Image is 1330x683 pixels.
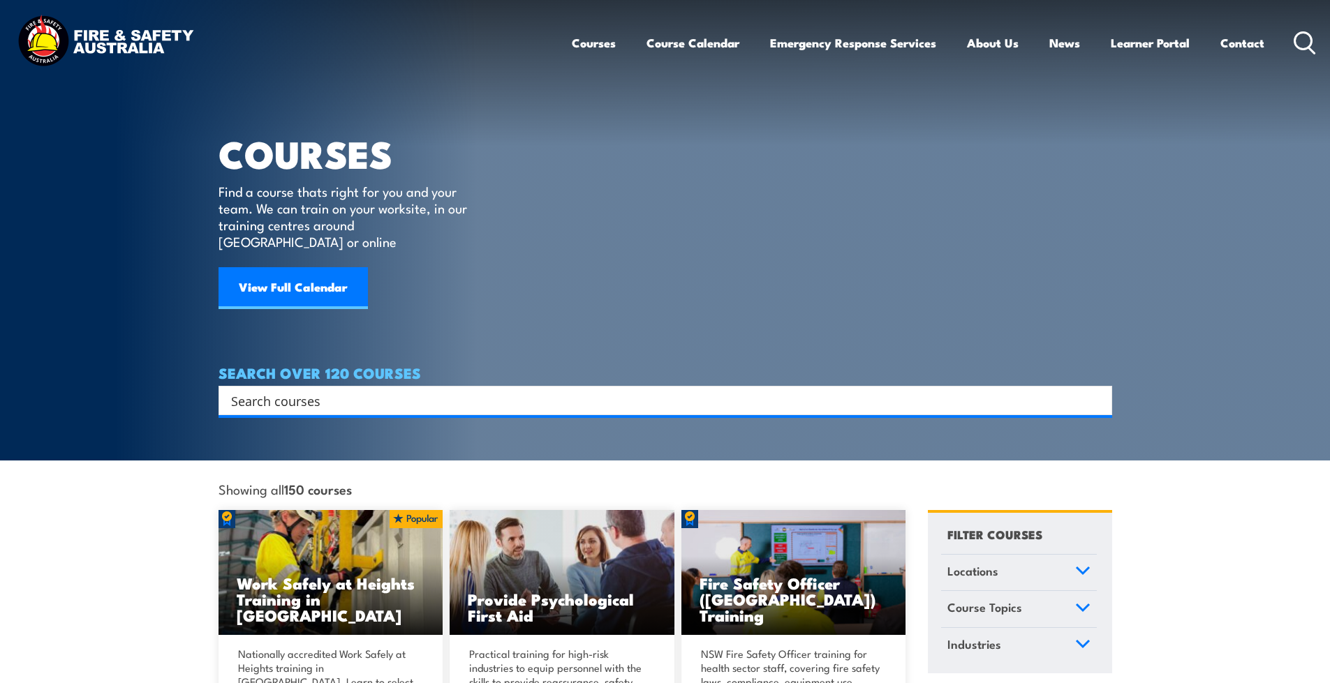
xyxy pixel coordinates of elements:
h3: Provide Psychological First Aid [468,591,656,623]
a: About Us [967,24,1019,61]
strong: 150 courses [284,479,352,498]
a: Course Calendar [646,24,739,61]
span: Industries [947,635,1001,654]
a: Work Safely at Heights Training in [GEOGRAPHIC_DATA] [219,510,443,636]
a: Emergency Response Services [770,24,936,61]
img: Mental Health First Aid Training Course from Fire & Safety Australia [450,510,674,636]
span: Course Topics [947,598,1022,617]
a: Provide Psychological First Aid [450,510,674,636]
button: Search magnifier button [1088,391,1107,410]
img: Fire Safety Advisor [681,510,906,636]
a: Fire Safety Officer ([GEOGRAPHIC_DATA]) Training [681,510,906,636]
h1: COURSES [219,137,487,170]
span: Showing all [219,481,352,496]
a: Industries [941,628,1097,664]
h3: Work Safely at Heights Training in [GEOGRAPHIC_DATA] [237,575,425,623]
h4: SEARCH OVER 120 COURSES [219,365,1112,380]
a: News [1049,24,1080,61]
input: Search input [231,390,1081,411]
h4: FILTER COURSES [947,525,1042,543]
a: Courses [572,24,616,61]
a: Locations [941,555,1097,591]
a: Course Topics [941,591,1097,627]
p: Find a course thats right for you and your team. We can train on your worksite, in our training c... [219,183,473,250]
span: Locations [947,562,998,580]
h3: Fire Safety Officer ([GEOGRAPHIC_DATA]) Training [700,575,888,623]
a: View Full Calendar [219,267,368,309]
form: Search form [234,391,1084,410]
img: Work Safely at Heights Training (1) [219,510,443,636]
a: Contact [1220,24,1264,61]
a: Learner Portal [1111,24,1190,61]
